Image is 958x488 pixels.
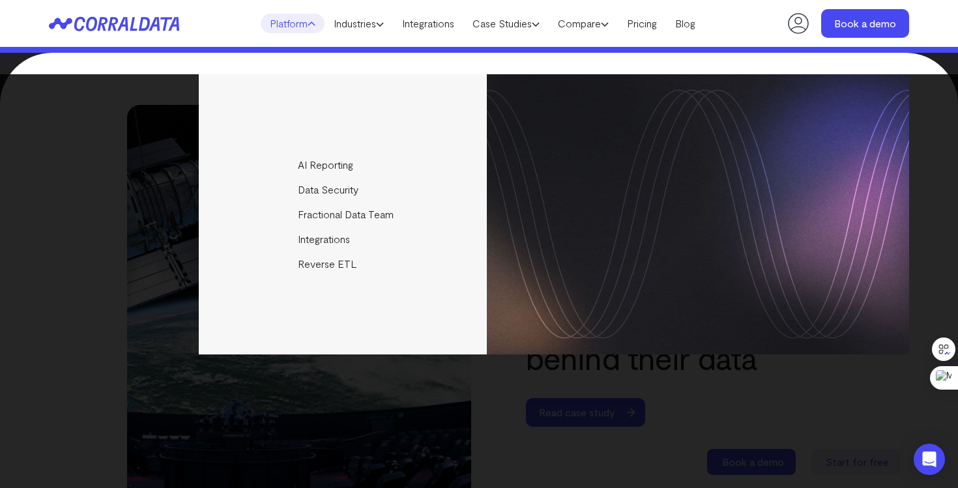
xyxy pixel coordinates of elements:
[199,202,489,227] a: Fractional Data Team
[463,14,549,33] a: Case Studies
[199,177,489,202] a: Data Security
[549,14,618,33] a: Compare
[199,227,489,251] a: Integrations
[199,152,489,177] a: AI Reporting
[325,14,393,33] a: Industries
[393,14,463,33] a: Integrations
[261,14,325,33] a: Platform
[199,251,489,276] a: Reverse ETL
[666,14,704,33] a: Blog
[914,444,945,475] div: Open Intercom Messenger
[821,9,909,38] a: Book a demo
[618,14,666,33] a: Pricing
